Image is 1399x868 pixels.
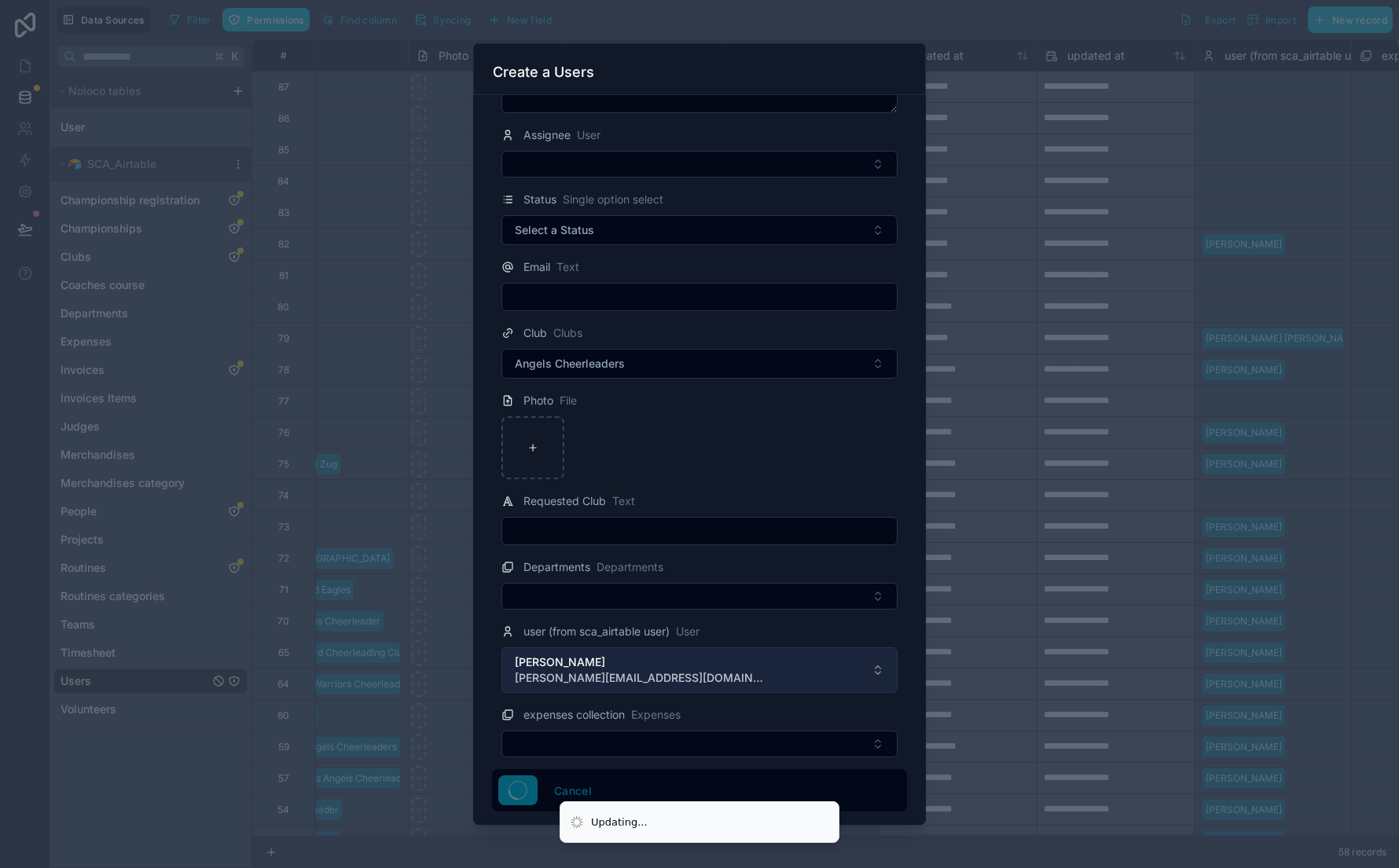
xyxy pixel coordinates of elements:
span: Single option select [563,192,663,207]
button: Select Button [501,151,898,178]
div: Updating... [591,815,648,830]
span: Angels Cheerleaders [515,356,625,372]
span: Departments [597,559,663,575]
span: Club [523,325,547,341]
span: [PERSON_NAME] [515,654,766,670]
h3: Create a Users [493,63,594,82]
span: [PERSON_NAME][EMAIL_ADDRESS][DOMAIN_NAME] [515,670,766,686]
span: Photo [523,393,553,408]
button: Select Button [501,349,898,379]
span: Requested Club [523,493,606,509]
span: User [676,624,699,639]
span: User [577,127,600,143]
button: Select Button [501,215,898,245]
span: expenses collection [523,707,625,723]
span: Text [612,493,635,509]
button: Select Button [501,731,898,757]
button: Select Button [501,583,898,610]
span: File [560,393,577,408]
button: Select Button [501,647,898,693]
span: Departments [523,559,590,575]
span: Select a Status [515,222,594,238]
span: Email [523,259,550,275]
span: user (from sca_airtable user) [523,624,670,639]
span: Assignee [523,127,571,143]
span: Expenses [631,707,681,723]
span: Text [556,259,579,275]
span: Clubs [553,325,582,341]
span: Status [523,192,556,207]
